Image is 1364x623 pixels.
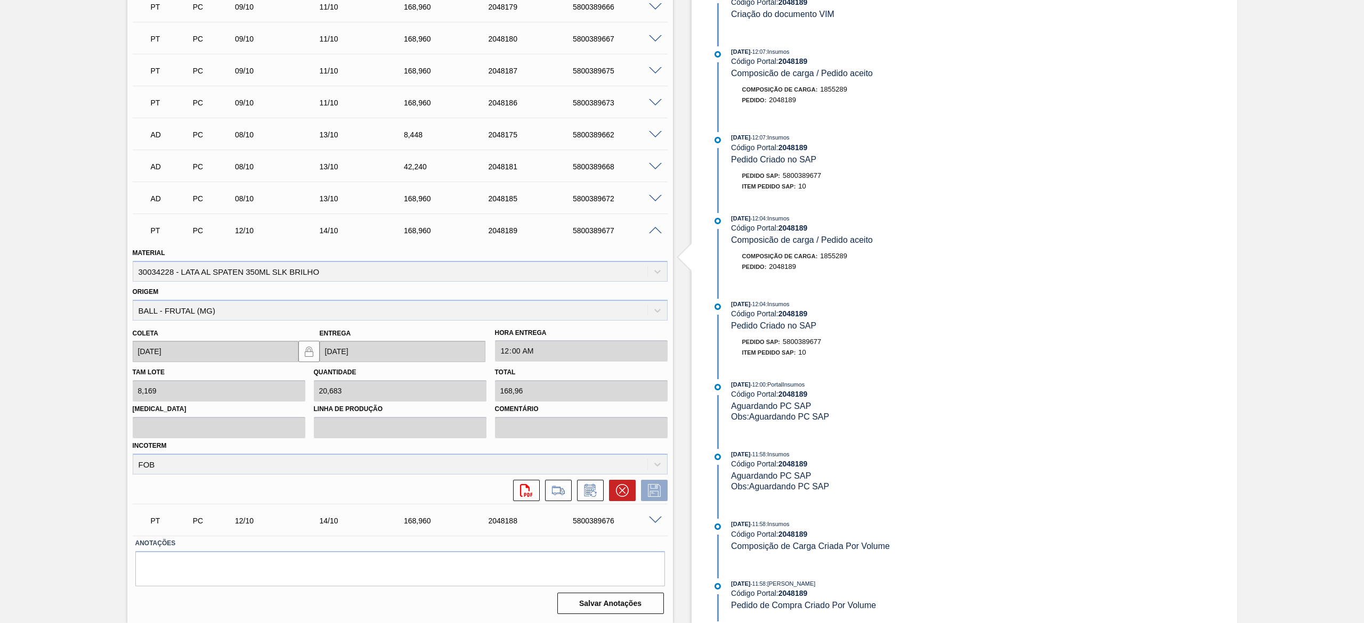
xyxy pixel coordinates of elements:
[715,454,721,460] img: atual
[769,263,796,270] span: 2048189
[731,390,984,398] div: Código Portal:
[570,517,667,525] div: 5800389676
[751,301,766,307] span: - 12:04
[148,509,194,532] div: Pedido em Trânsito
[485,194,582,203] div: 2048185
[151,194,191,203] p: AD
[715,218,721,224] img: atual
[303,345,315,358] img: locked
[190,99,236,107] div: Pedido de Compra
[148,187,194,210] div: Aguardando Descarga
[769,96,796,104] span: 2048189
[190,517,236,525] div: Pedido de Compra
[133,368,165,376] label: Tam lote
[570,162,667,171] div: 5800389668
[401,99,498,107] div: 168,960
[401,162,498,171] div: 42,240
[133,288,159,296] label: Origem
[820,85,847,93] span: 1855289
[151,130,191,139] p: AD
[766,134,790,141] span: : Insumos
[731,215,750,222] span: [DATE]
[148,219,194,242] div: Pedido em Trânsito
[151,517,191,525] p: PT
[751,581,766,587] span: - 11:58
[778,224,808,232] strong: 2048189
[731,471,811,480] span: Aguardando PC SAP
[540,480,572,501] div: Ir para Composição de Carga
[485,67,582,75] div: 2048187
[572,480,604,501] div: Informar alteração no pedido
[148,59,194,83] div: Pedido em Trânsito
[190,3,236,11] div: Pedido de Compra
[751,135,766,141] span: - 12:07
[495,368,516,376] label: Total
[151,226,191,235] p: PT
[401,517,498,525] div: 168,960
[742,183,796,190] span: Item pedido SAP:
[766,215,790,222] span: : Insumos
[401,67,498,75] div: 168,960
[316,226,413,235] div: 14/10/2025
[604,480,636,501] div: Cancelar pedido
[731,542,890,551] span: Composição de Carga Criada Por Volume
[148,27,194,51] div: Pedido em Trânsito
[495,401,668,417] label: Comentário
[570,3,667,11] div: 5800389666
[316,130,413,139] div: 13/10/2025
[731,69,873,78] span: Composicão de carga / Pedido aceito
[401,194,498,203] div: 168,960
[316,3,413,11] div: 11/10/2025
[320,330,351,337] label: Entrega
[778,57,808,65] strong: 2048189
[133,330,158,337] label: Coleta
[778,530,808,538] strong: 2048189
[766,521,790,527] span: : Insumos
[316,194,413,203] div: 13/10/2025
[731,589,984,597] div: Código Portal:
[485,3,582,11] div: 2048179
[715,137,721,143] img: atual
[731,482,829,491] span: Obs: Aguardando PC SAP
[316,99,413,107] div: 11/10/2025
[766,580,816,587] span: : [PERSON_NAME]
[751,521,766,527] span: - 11:58
[783,171,821,179] span: 5800389677
[731,460,984,468] div: Código Portal:
[778,460,808,468] strong: 2048189
[731,580,750,587] span: [DATE]
[401,130,498,139] div: 8,448
[133,341,298,362] input: dd/mm/yyyy
[557,593,664,614] button: Salvar Anotações
[731,321,816,330] span: Pedido Criado no SAP
[778,390,808,398] strong: 2048189
[135,536,665,551] label: Anotações
[232,130,329,139] div: 08/10/2025
[742,173,781,179] span: Pedido SAP:
[798,348,806,356] span: 10
[151,162,191,171] p: AD
[314,368,356,376] label: Quantidade
[731,521,750,527] span: [DATE]
[508,480,540,501] div: Abrir arquivo PDF
[570,194,667,203] div: 5800389672
[232,226,329,235] div: 12/10/2025
[485,162,582,171] div: 2048181
[778,309,808,318] strong: 2048189
[401,226,498,235] div: 168,960
[731,451,750,457] span: [DATE]
[495,325,668,341] label: Hora Entrega
[751,382,766,388] span: - 12:00
[232,67,329,75] div: 09/10/2025
[783,338,821,346] span: 5800389677
[151,67,191,75] p: PT
[401,3,498,11] div: 168,960
[820,252,847,260] span: 1855289
[766,301,790,307] span: : Insumos
[232,517,329,525] div: 12/10/2025
[731,48,750,55] span: [DATE]
[316,67,413,75] div: 11/10/2025
[742,349,796,356] span: Item pedido SAP:
[232,99,329,107] div: 09/10/2025
[570,99,667,107] div: 5800389673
